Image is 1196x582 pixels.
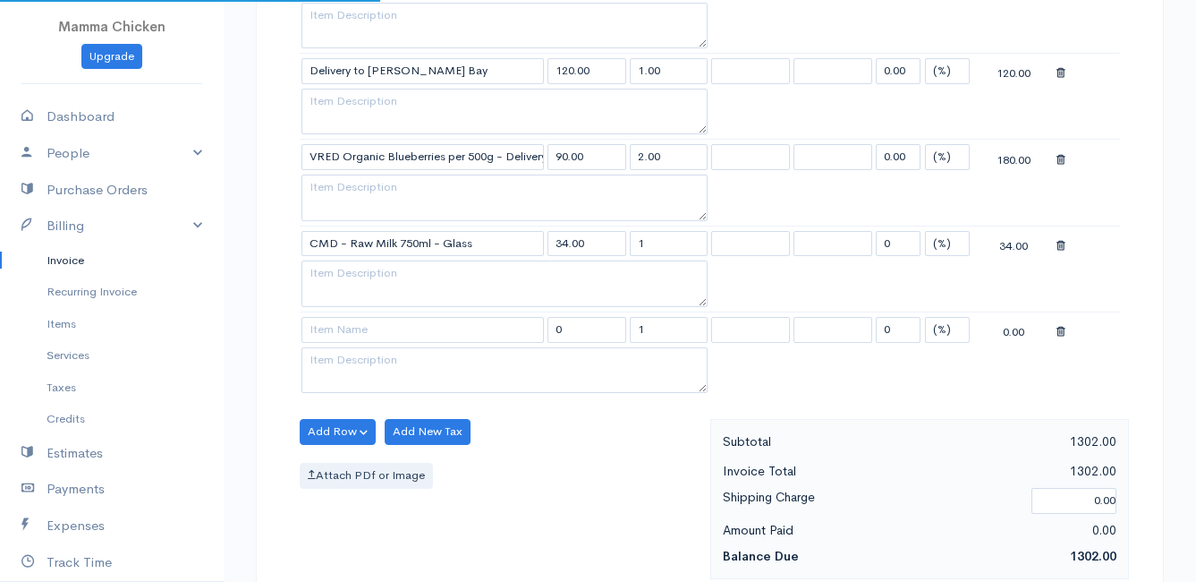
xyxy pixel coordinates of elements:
div: 1302.00 [920,431,1125,453]
div: Amount Paid [714,519,920,542]
div: 180.00 [974,147,1053,169]
div: 1302.00 [920,460,1125,483]
div: 120.00 [974,60,1053,82]
input: Item Name [301,317,544,343]
input: Item Name [301,231,544,257]
div: Shipping Charge [714,486,1022,516]
div: 0.00 [920,519,1125,542]
div: Invoice Total [714,460,920,483]
button: Add New Tax [385,419,471,445]
div: 0.00 [974,319,1053,341]
a: Upgrade [81,44,142,70]
strong: Balance Due [723,548,799,564]
div: Subtotal [714,431,920,453]
input: Item Name [301,58,544,84]
input: Item Name [301,144,544,170]
span: 1302.00 [1070,548,1116,564]
div: 34.00 [974,233,1053,255]
span: Mamma Chicken [58,18,165,35]
label: Attach PDf or Image [300,463,433,489]
button: Add Row [300,419,376,445]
